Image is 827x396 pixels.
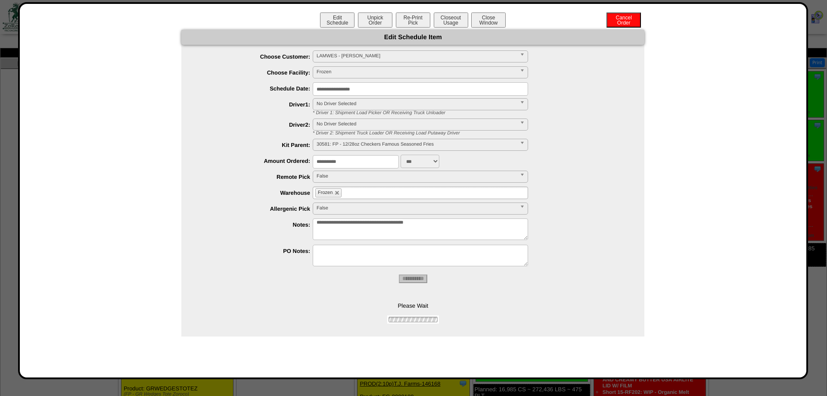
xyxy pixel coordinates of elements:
span: 30581: FP - 12/28oz Checkers Famous Seasoned Fries [317,139,516,150]
div: Edit Schedule Item [181,30,644,45]
div: * Driver 1: Shipment Load Picker OR Receiving Truck Unloader [306,110,644,115]
button: CancelOrder [606,12,641,28]
button: CloseoutUsage [434,12,468,28]
label: Allergenic Pick [199,206,313,212]
label: Choose Customer: [199,53,313,60]
label: Driver1: [199,101,313,108]
label: Warehouse [199,190,313,196]
label: Amount Ordered: [199,158,313,164]
label: Driver2: [199,122,313,128]
span: No Driver Selected [317,119,516,129]
label: Remote Pick [199,174,313,180]
label: Schedule Date: [199,85,313,92]
button: CloseWindow [471,12,506,28]
button: UnpickOrder [358,12,392,28]
span: No Driver Selected [317,99,516,109]
a: CloseWindow [470,19,507,26]
div: Please Wait [181,290,644,324]
span: False [317,171,516,181]
span: Frozen [318,190,333,195]
span: LAMWES - [PERSON_NAME] [317,51,516,61]
label: Notes: [199,221,313,228]
button: EditSchedule [320,12,354,28]
button: Re-PrintPick [396,12,430,28]
label: Choose Facility: [199,69,313,76]
img: ajax-loader.gif [387,315,439,324]
label: Kit Parent: [199,142,313,148]
span: Frozen [317,67,516,77]
span: False [317,203,516,213]
div: * Driver 2: Shipment Truck Loader OR Receiving Load Putaway Driver [306,131,644,136]
label: PO Notes: [199,248,313,254]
